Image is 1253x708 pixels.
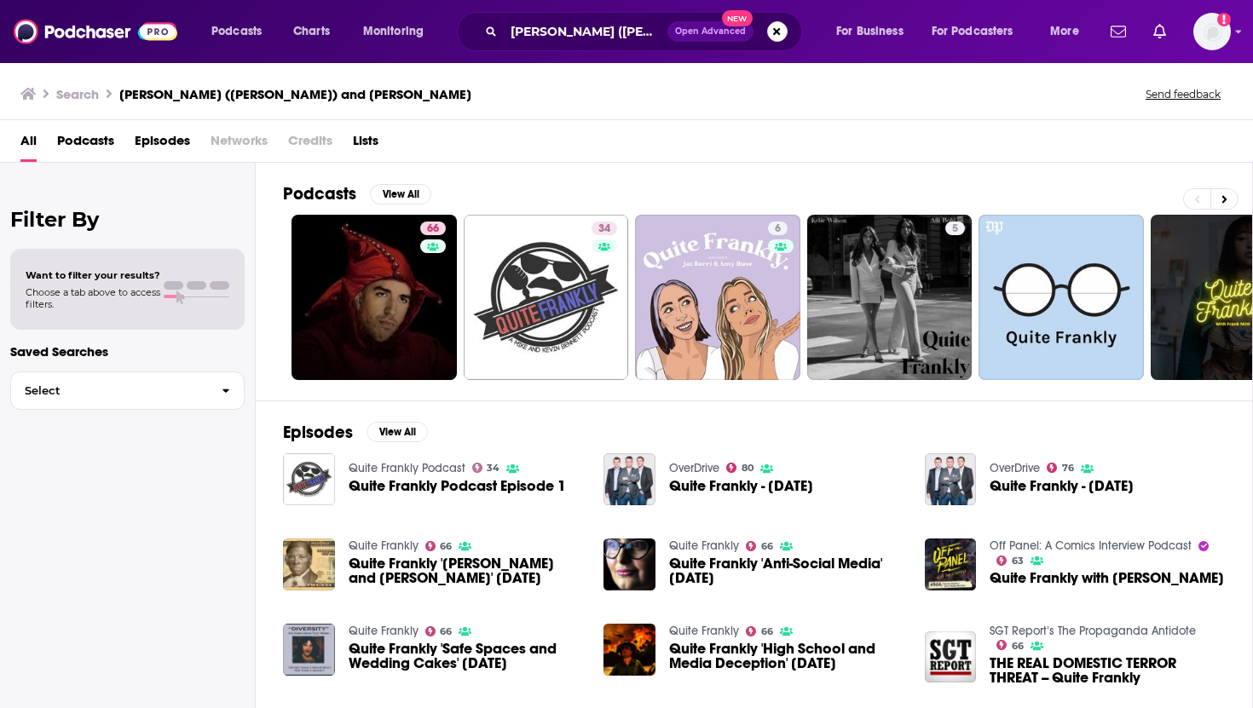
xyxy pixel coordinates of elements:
span: Credits [288,127,332,162]
a: 66 [425,626,453,636]
a: Show notifications dropdown [1104,17,1133,46]
img: Quite Frankly with Frank Quitely [925,538,977,590]
button: open menu [824,18,925,45]
img: Quite Frankly 'Safe Spaces and Wedding Cakes' 4/18/16 [283,624,335,676]
span: 76 [1062,464,1074,472]
button: open menu [199,18,284,45]
img: THE REAL DOMESTIC TERROR THREAT -- Quite Frankly [925,631,977,683]
a: 66 [292,215,457,380]
span: Want to filter your results? [26,269,160,281]
button: Show profile menu [1193,13,1231,50]
button: Select [10,371,245,410]
span: Quite Frankly with [PERSON_NAME] [990,571,1224,585]
p: Saved Searches [10,343,245,360]
img: Quite Frankly 'High School and Media Deception' 3/30/16 [603,624,655,676]
button: open menu [351,18,446,45]
a: PodcastsView All [283,183,431,204]
a: 6 [768,222,788,235]
a: 66 [425,541,453,551]
span: Quite Frankly - [DATE] [990,479,1134,493]
button: View All [370,184,431,204]
a: Charts [282,18,340,45]
a: 80 [726,463,754,473]
a: 34 [472,463,500,473]
a: Quite Frankly [669,538,739,553]
span: 34 [487,464,499,472]
svg: Add a profile image [1217,13,1231,26]
span: Charts [293,20,330,43]
a: 34 [464,215,629,380]
button: open menu [1038,18,1100,45]
a: Show notifications dropdown [1146,17,1173,46]
span: Choose a tab above to access filters. [26,286,160,310]
span: 34 [598,221,610,238]
span: Quite Frankly 'High School and Media Deception' [DATE] [669,642,904,671]
h3: Search [56,86,99,102]
button: Send feedback [1140,87,1226,101]
span: Networks [211,127,268,162]
button: Open AdvancedNew [667,21,754,42]
div: Search podcasts, credits, & more... [473,12,818,51]
a: 66 [996,640,1024,650]
a: 66 [746,541,773,551]
img: Quite Frankly - November 11th, 2022 [603,453,655,505]
span: More [1050,20,1079,43]
a: Quite Frankly [349,538,419,553]
a: Quite Frankly with Frank Quitely [990,571,1224,585]
span: 66 [761,628,773,636]
a: Podcasts [57,127,114,162]
a: EpisodesView All [283,422,428,443]
span: Episodes [135,127,190,162]
img: User Profile [1193,13,1231,50]
a: OverDrive [669,461,719,475]
span: Quite Frankly - [DATE] [669,479,813,493]
a: Quite Frankly - November 11th, 2022 [669,479,813,493]
span: Logged in as rpendrick [1193,13,1231,50]
img: Quite Frankly 'Anti-Social Media' 4/13/16 [603,538,655,590]
span: 5 [952,221,958,238]
span: 63 [1012,557,1024,565]
a: THE REAL DOMESTIC TERROR THREAT -- Quite Frankly [990,656,1225,685]
a: Quite Frankly 'Safe Spaces and Wedding Cakes' 4/18/16 [349,642,584,671]
a: Quite Frankly Podcast Episode 1 [349,479,566,493]
img: Quite Frankly 'Jose and Matt Takeover' 4/21/16 [283,538,335,590]
a: All [20,127,37,162]
span: For Podcasters [932,20,1013,43]
span: Open Advanced [675,27,746,36]
a: Quite Frankly Podcast [349,461,465,475]
span: Select [11,385,208,396]
a: Quite Frankly 'Jose and Matt Takeover' 4/21/16 [349,556,584,585]
a: Podchaser - Follow, Share and Rate Podcasts [14,15,177,48]
a: 5 [807,215,973,380]
a: Quite Frankly [669,624,739,638]
a: Quite Frankly 'High School and Media Deception' 3/30/16 [669,642,904,671]
a: Quite Frankly 'Anti-Social Media' 4/13/16 [669,556,904,585]
span: Lists [353,127,378,162]
h3: [PERSON_NAME] ([PERSON_NAME]) and [PERSON_NAME] [119,86,471,102]
button: open menu [921,18,1038,45]
span: Quite Frankly 'Safe Spaces and Wedding Cakes' [DATE] [349,642,584,671]
span: Podcasts [211,20,262,43]
a: 66 [746,626,773,636]
span: For Business [836,20,904,43]
img: Quite Frankly - November 11th, 2022 [925,453,977,505]
span: 66 [1012,642,1024,650]
span: 66 [440,628,452,636]
a: Quite Frankly - November 11th, 2022 [990,479,1134,493]
a: 63 [996,555,1024,566]
a: 66 [420,222,446,235]
span: Quite Frankly 'Anti-Social Media' [DATE] [669,556,904,585]
span: 6 [775,221,781,238]
span: Quite Frankly '[PERSON_NAME] and [PERSON_NAME]' [DATE] [349,556,584,585]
